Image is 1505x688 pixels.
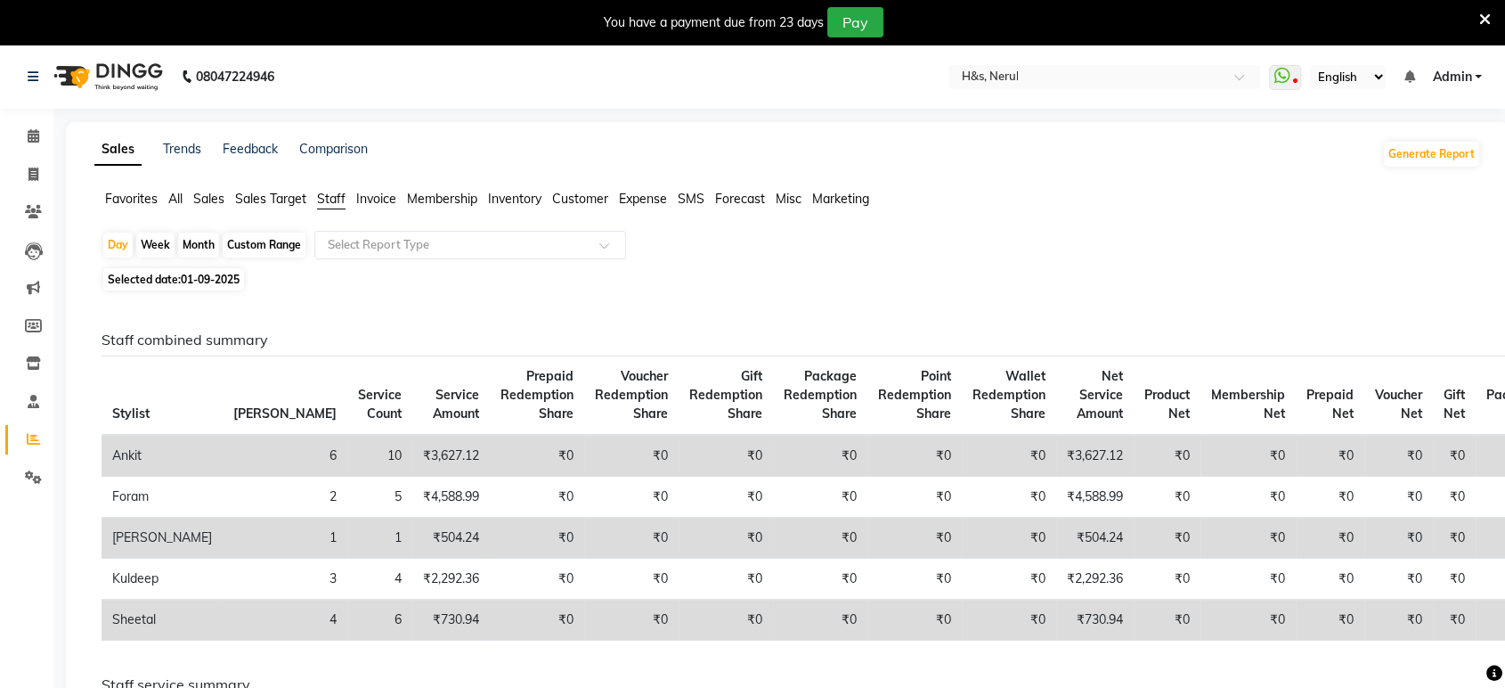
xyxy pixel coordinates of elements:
td: 4 [347,559,412,600]
div: Custom Range [223,233,305,258]
td: ₹0 [1364,435,1433,477]
span: Selected date: [103,268,244,291]
span: Sales Target [235,191,306,207]
td: ₹0 [1433,477,1476,518]
td: ₹0 [490,600,584,641]
td: ₹0 [773,435,867,477]
td: ₹0 [1296,435,1364,477]
td: ₹0 [1296,518,1364,559]
td: ₹0 [1364,518,1433,559]
span: Gift Net [1444,387,1465,422]
td: 3 [223,559,347,600]
td: ₹0 [962,559,1056,600]
a: Sales [94,134,142,166]
span: Prepaid Net [1306,387,1354,422]
td: ₹0 [584,477,679,518]
td: ₹730.94 [412,600,490,641]
td: ₹0 [584,518,679,559]
span: [PERSON_NAME] [233,405,337,422]
td: ₹0 [584,600,679,641]
span: All [168,191,183,207]
b: 08047224946 [196,52,274,102]
td: ₹0 [490,518,584,559]
span: Invoice [356,191,396,207]
td: ₹0 [1134,435,1200,477]
td: ₹0 [867,477,962,518]
a: Feedback [223,141,278,157]
td: ₹0 [867,435,962,477]
td: ₹0 [490,559,584,600]
td: ₹0 [679,477,773,518]
h6: Staff combined summary [102,332,1467,348]
td: ₹0 [773,559,867,600]
td: 6 [347,600,412,641]
td: ₹504.24 [412,518,490,559]
td: Sheetal [102,600,223,641]
span: Expense [619,191,667,207]
td: ₹0 [1364,559,1433,600]
td: Ankit [102,435,223,477]
td: ₹2,292.36 [1056,559,1134,600]
td: ₹0 [584,435,679,477]
td: Kuldeep [102,559,223,600]
td: ₹0 [679,559,773,600]
div: Month [178,233,219,258]
div: Day [103,233,133,258]
td: ₹0 [1364,477,1433,518]
span: Staff [317,191,346,207]
td: ₹0 [1433,559,1476,600]
span: Service Amount [433,387,479,422]
td: ₹0 [1200,518,1296,559]
div: You have a payment due from 23 days [604,13,824,32]
td: [PERSON_NAME] [102,518,223,559]
span: Wallet Redemption Share [972,368,1045,422]
span: Voucher Net [1375,387,1422,422]
span: Customer [552,191,608,207]
td: ₹0 [679,600,773,641]
td: ₹0 [1433,518,1476,559]
td: ₹0 [1296,477,1364,518]
td: ₹0 [1134,600,1200,641]
td: ₹504.24 [1056,518,1134,559]
a: Trends [163,141,201,157]
td: ₹4,588.99 [1056,477,1134,518]
td: 1 [223,518,347,559]
td: ₹0 [962,477,1056,518]
td: ₹0 [1134,477,1200,518]
span: Net Service Amount [1077,368,1123,422]
td: Foram [102,477,223,518]
td: ₹0 [1134,559,1200,600]
td: ₹0 [1200,477,1296,518]
span: 01-09-2025 [181,273,240,286]
span: Favorites [105,191,158,207]
span: Package Redemption Share [784,368,857,422]
td: ₹0 [962,600,1056,641]
td: ₹4,588.99 [412,477,490,518]
td: 10 [347,435,412,477]
td: ₹3,627.12 [412,435,490,477]
span: Voucher Redemption Share [595,368,668,422]
td: 5 [347,477,412,518]
span: SMS [678,191,704,207]
img: logo [45,52,167,102]
td: ₹0 [1200,600,1296,641]
td: ₹0 [1134,518,1200,559]
button: Generate Report [1384,142,1479,167]
td: ₹0 [867,600,962,641]
span: Forecast [715,191,765,207]
span: Gift Redemption Share [689,368,762,422]
td: ₹0 [773,518,867,559]
td: ₹0 [1200,435,1296,477]
span: Sales [193,191,224,207]
span: Product Net [1144,387,1190,422]
td: ₹0 [867,559,962,600]
span: Misc [776,191,801,207]
td: ₹0 [679,435,773,477]
span: Admin [1432,68,1471,86]
td: ₹730.94 [1056,600,1134,641]
span: Service Count [358,387,402,422]
td: ₹0 [773,477,867,518]
div: Week [136,233,175,258]
span: Prepaid Redemption Share [500,368,574,422]
td: ₹0 [1364,600,1433,641]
